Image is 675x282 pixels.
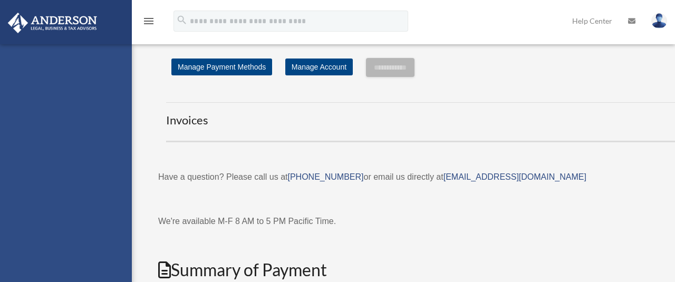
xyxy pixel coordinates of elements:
[285,59,353,75] a: Manage Account
[142,15,155,27] i: menu
[5,13,100,33] img: Anderson Advisors Platinum Portal
[171,59,272,75] a: Manage Payment Methods
[443,172,586,181] a: [EMAIL_ADDRESS][DOMAIN_NAME]
[176,14,188,26] i: search
[651,13,667,28] img: User Pic
[287,172,363,181] a: [PHONE_NUMBER]
[142,18,155,27] a: menu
